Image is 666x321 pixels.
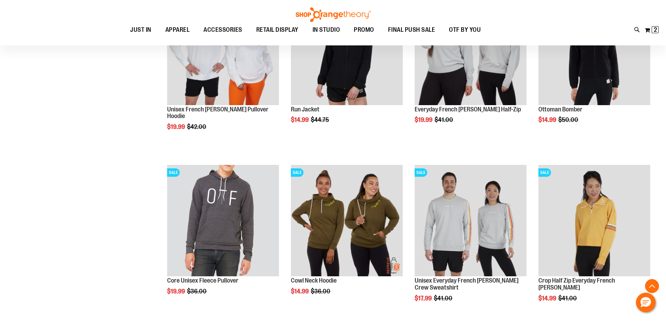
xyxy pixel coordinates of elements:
div: product [287,161,406,313]
img: Shop Orangetheory [295,7,372,22]
span: $17.99 [415,295,433,302]
span: $19.99 [167,288,186,295]
button: Back To Top [645,279,659,293]
a: JUST IN [123,22,158,38]
span: SALE [415,168,427,177]
a: RETAIL DISPLAY [249,22,306,38]
span: OTF BY YOU [449,22,481,38]
a: Ottoman Bomber [538,106,582,113]
span: $36.00 [187,288,208,295]
a: PROMO [347,22,381,38]
span: 2 [654,26,657,33]
span: SALE [538,168,551,177]
div: product [164,161,282,313]
a: Unisex Everyday French [PERSON_NAME] Crew Sweatshirt [415,277,518,291]
a: IN STUDIO [306,22,347,38]
img: Product image for Cowl Neck Hoodie [291,165,403,277]
a: Core Unisex Fleece Pullover [167,277,238,284]
span: $14.99 [291,116,310,123]
span: SALE [167,168,180,177]
a: Product image for Cowl Neck HoodieSALE [291,165,403,278]
span: $19.99 [167,123,186,130]
a: Cowl Neck Hoodie [291,277,337,284]
span: $41.00 [434,295,453,302]
img: Product image for Core Unisex Fleece Pullover [167,165,279,277]
img: Product image for Unisex Everyday French Terry Crew Sweatshirt [415,165,527,277]
a: Product image for Unisex Everyday French Terry Crew SweatshirtSALE [415,165,527,278]
button: Hello, have a question? Let’s chat. [636,293,656,312]
span: $19.99 [415,116,434,123]
a: Product image for Crop Half Zip Everyday French Terry PulloverSALE [538,165,650,278]
span: $44.75 [311,116,330,123]
span: PROMO [354,22,374,38]
img: Product image for Crop Half Zip Everyday French Terry Pullover [538,165,650,277]
span: $14.99 [291,288,310,295]
a: OTF BY YOU [442,22,488,38]
span: FINAL PUSH SALE [388,22,435,38]
span: $41.00 [558,295,578,302]
a: Crop Half Zip Everyday French [PERSON_NAME] [538,277,615,291]
a: FINAL PUSH SALE [381,22,442,38]
span: APPAREL [165,22,190,38]
span: $14.99 [538,116,557,123]
a: Unisex French [PERSON_NAME] Pullover Hoodie [167,106,268,120]
a: APPAREL [158,22,197,38]
span: $14.99 [538,295,557,302]
a: ACCESSORIES [196,22,249,38]
div: product [535,161,654,320]
span: JUST IN [130,22,151,38]
span: $50.00 [558,116,579,123]
span: IN STUDIO [313,22,340,38]
a: Product image for Core Unisex Fleece PulloverSALE [167,165,279,278]
a: Run Jacket [291,106,320,113]
div: product [411,161,530,320]
span: $36.00 [311,288,331,295]
a: Everyday French [PERSON_NAME] Half-Zip [415,106,521,113]
span: $41.00 [435,116,454,123]
span: $42.00 [187,123,207,130]
span: SALE [291,168,303,177]
span: RETAIL DISPLAY [256,22,299,38]
span: ACCESSORIES [203,22,242,38]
